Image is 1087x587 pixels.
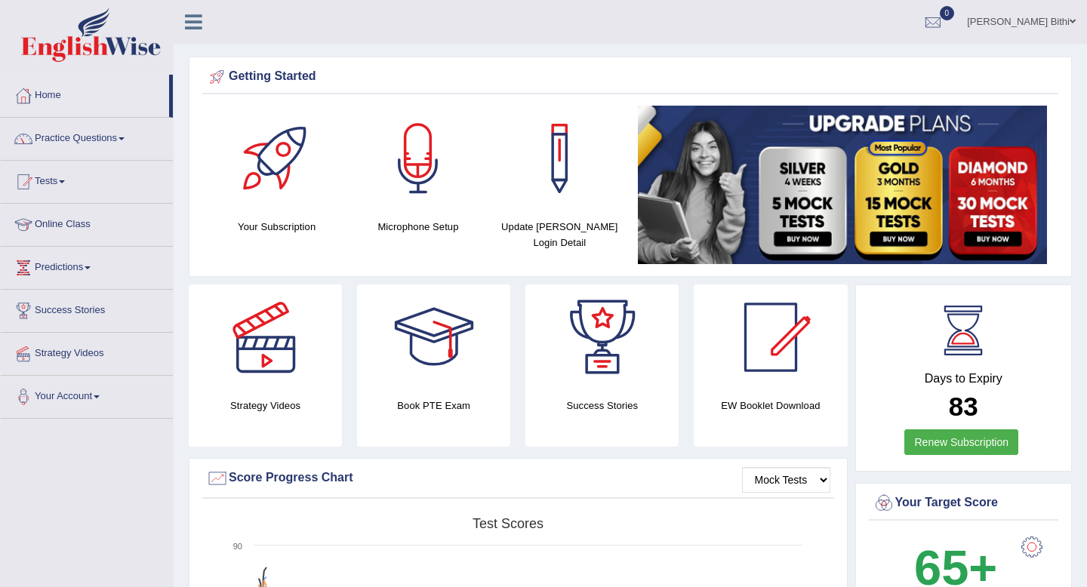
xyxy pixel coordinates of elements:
a: Predictions [1,247,173,284]
h4: EW Booklet Download [694,398,847,413]
a: Practice Questions [1,118,173,155]
h4: Success Stories [525,398,679,413]
span: 0 [940,6,955,20]
div: Score Progress Chart [206,467,830,490]
h4: Your Subscription [214,219,340,235]
a: Success Stories [1,290,173,327]
text: 90 [233,542,242,551]
div: Getting Started [206,66,1055,88]
a: Home [1,75,169,112]
h4: Days to Expiry [873,372,1055,386]
a: Tests [1,161,173,198]
a: Online Class [1,204,173,241]
tspan: Test scores [473,516,543,531]
b: 83 [949,392,978,421]
h4: Update [PERSON_NAME] Login Detail [497,219,623,250]
a: Strategy Videos [1,333,173,370]
div: Your Target Score [873,492,1055,515]
h4: Microphone Setup [355,219,481,235]
h4: Book PTE Exam [357,398,510,413]
a: Your Account [1,376,173,413]
img: small5.jpg [638,106,1047,264]
h4: Strategy Videos [189,398,342,413]
a: Renew Subscription [904,429,1018,455]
